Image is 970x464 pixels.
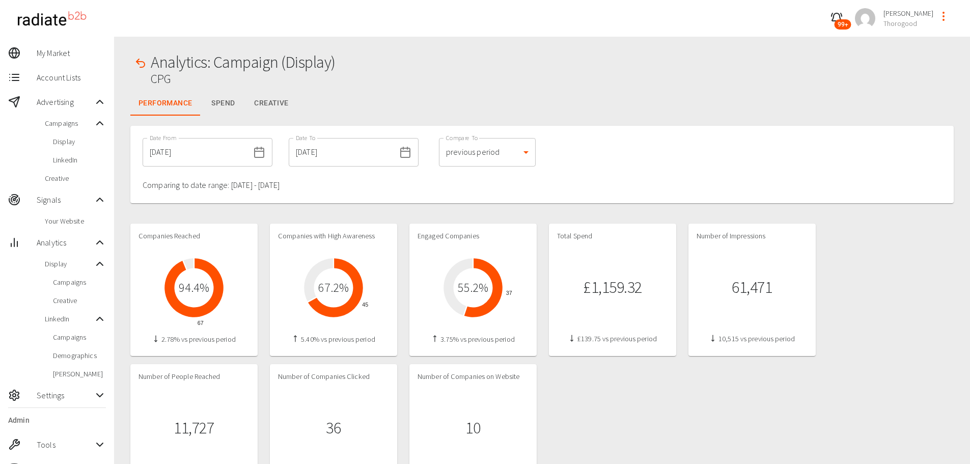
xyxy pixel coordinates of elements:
[826,8,847,29] button: 99+
[289,138,395,167] input: dd/mm/yyyy
[37,389,94,401] span: Settings
[458,281,488,295] h2: 55.2 %
[45,259,94,269] span: Display
[506,290,512,296] tspan: 37
[198,320,204,326] tspan: 67
[53,295,106,306] span: Creative
[37,236,94,249] span: Analytics
[37,96,94,108] span: Advertising
[37,71,106,84] span: Account Lists
[130,91,954,116] div: Metrics Tabs
[446,133,478,142] label: Compare To
[45,118,94,128] span: Campaigns
[53,332,106,342] span: Campaigns
[318,281,349,295] h2: 67.2 %
[697,232,808,241] h4: Number of Impressions
[278,372,389,381] h4: Number of Companies Clicked
[557,335,668,344] h4: £139.75 vs previous period
[12,7,91,30] img: radiateb2b_logo_black.png
[45,173,106,183] span: Creative
[143,179,280,191] p: Comparing to date range: [DATE] - [DATE]
[278,232,389,241] h4: Companies with High Awareness
[200,91,246,116] button: Spend
[45,314,94,324] span: LinkedIn
[37,47,106,59] span: My Market
[465,419,480,438] h1: 10
[45,216,106,226] span: Your Website
[296,133,316,142] label: Date To
[933,6,954,26] button: profile-menu
[53,350,106,361] span: Demographics
[418,232,529,241] h4: Engaged Companies
[246,91,296,116] button: Creative
[53,277,106,287] span: Campaigns
[150,133,176,142] label: Date From
[418,335,529,344] h4: 3.75% vs previous period
[362,302,368,308] tspan: 45
[53,137,106,147] span: Display
[883,18,933,29] span: Thorogood
[138,372,250,381] h4: Number of People Reached
[179,281,209,295] h2: 94.4 %
[37,439,94,451] span: Tools
[326,419,341,438] h1: 36
[418,372,529,381] h4: Number of Companies on Website
[151,53,336,72] h1: Analytics: Campaign (Display)
[143,138,249,167] input: dd/mm/yyyy
[37,194,94,206] span: Signals
[53,155,106,165] span: LinkedIn
[732,278,772,297] h1: 61,471
[883,8,933,18] span: [PERSON_NAME]
[439,138,536,167] div: previous period
[138,232,250,241] h4: Companies Reached
[53,369,106,379] span: [PERSON_NAME]
[835,19,851,30] span: 99+
[697,335,808,344] h4: 10,515 vs previous period
[557,232,668,241] h4: Total Spend
[278,335,389,344] h4: 5.40% vs previous period
[138,335,250,344] h4: 2.78% vs previous period
[130,91,200,116] button: Performance
[151,72,336,87] h2: CPG
[855,8,875,29] img: a2ca95db2cb9c46c1606a9dd9918c8c6
[583,278,642,297] h1: £1,159.32
[174,419,214,438] h1: 11,727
